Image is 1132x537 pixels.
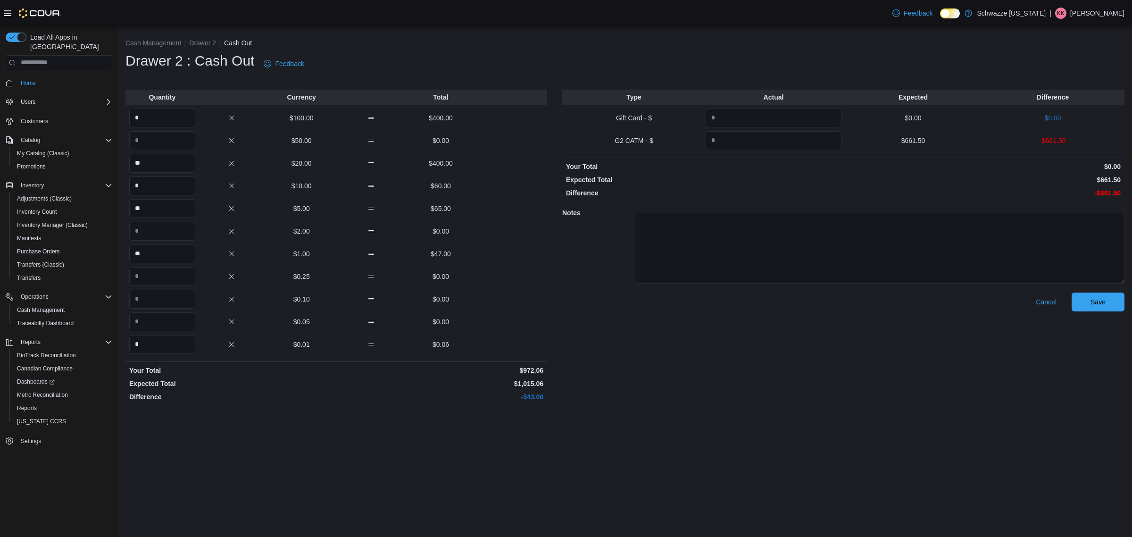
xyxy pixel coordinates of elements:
p: $0.00 [408,317,474,327]
button: Reports [17,336,44,348]
button: Save [1072,293,1124,311]
p: $0.00 [985,113,1121,123]
button: Cash Out [224,39,252,47]
a: Promotions [13,161,50,172]
span: Transfers [17,274,41,282]
button: Reports [2,336,116,349]
span: Dark Mode [940,18,941,19]
p: $0.00 [408,294,474,304]
span: Metrc Reconciliation [13,389,112,401]
a: Adjustments (Classic) [13,193,75,204]
a: My Catalog (Classic) [13,148,73,159]
p: $1,015.06 [338,379,543,388]
span: Operations [17,291,112,302]
span: Washington CCRS [13,416,112,427]
h1: Drawer 2 : Cash Out [125,51,254,70]
p: $5.00 [268,204,334,213]
span: My Catalog (Classic) [17,150,69,157]
p: $0.00 [408,272,474,281]
nav: Complex example [6,72,112,472]
button: Drawer 2 [189,39,216,47]
span: Cash Management [17,306,65,314]
input: Quantity [129,199,195,218]
p: $100.00 [268,113,334,123]
p: $661.50 [845,175,1121,185]
span: My Catalog (Classic) [13,148,112,159]
p: Schwazze [US_STATE] [977,8,1046,19]
input: Quantity [129,290,195,309]
button: Users [2,95,116,109]
p: $400.00 [408,159,474,168]
a: BioTrack Reconciliation [13,350,80,361]
input: Quantity [129,154,195,173]
p: Expected Total [129,379,334,388]
a: Inventory Manager (Classic) [13,219,92,231]
nav: An example of EuiBreadcrumbs [125,38,1124,50]
span: Traceabilty Dashboard [13,318,112,329]
p: $0.00 [408,136,474,145]
p: [PERSON_NAME] [1070,8,1124,19]
p: Difference [985,92,1121,102]
span: Purchase Orders [13,246,112,257]
a: Purchase Orders [13,246,64,257]
button: Cash Management [9,303,116,317]
span: Save [1090,297,1106,307]
a: Transfers (Classic) [13,259,68,270]
span: Users [17,96,112,108]
span: Reports [17,336,112,348]
span: Reports [21,338,41,346]
span: Catalog [17,134,112,146]
p: -$661.50 [845,188,1121,198]
a: Dashboards [9,375,116,388]
span: Inventory Manager (Classic) [17,221,88,229]
span: Inventory Count [17,208,57,216]
p: G2 CATM - $ [566,136,702,145]
button: Cash Management [125,39,181,47]
span: Catalog [21,136,40,144]
span: Reports [17,404,37,412]
p: Currency [268,92,334,102]
button: Home [2,76,116,90]
button: Adjustments (Classic) [9,192,116,205]
span: Inventory [17,180,112,191]
input: Dark Mode [940,8,960,18]
span: Purchase Orders [17,248,60,255]
span: Manifests [13,233,112,244]
input: Quantity [129,131,195,150]
p: Expected [845,92,981,102]
p: $0.00 [845,162,1121,171]
button: Purchase Orders [9,245,116,258]
a: Feedback [889,4,936,23]
span: Adjustments (Classic) [13,193,112,204]
span: Settings [21,437,41,445]
a: Cash Management [13,304,68,316]
input: Quantity [706,131,841,150]
a: Dashboards [13,376,58,387]
span: Transfers (Classic) [17,261,64,268]
p: Total [408,92,474,102]
span: Canadian Compliance [17,365,73,372]
p: $0.06 [408,340,474,349]
p: $47.00 [408,249,474,259]
p: Difference [129,392,334,402]
p: $50.00 [268,136,334,145]
input: Quantity [129,109,195,127]
a: Settings [17,436,45,447]
p: $0.10 [268,294,334,304]
input: Quantity [129,267,195,286]
img: Cova [19,8,61,18]
span: Operations [21,293,49,301]
input: Quantity [706,109,841,127]
p: $0.05 [268,317,334,327]
p: $65.00 [408,204,474,213]
span: KK [1057,8,1065,19]
span: Cancel [1036,297,1057,307]
p: | [1049,8,1051,19]
span: [US_STATE] CCRS [17,418,66,425]
button: Operations [17,291,52,302]
span: Home [17,77,112,89]
button: Catalog [17,134,44,146]
span: Inventory Count [13,206,112,218]
div: Kyle Krueger [1055,8,1066,19]
a: Canadian Compliance [13,363,76,374]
